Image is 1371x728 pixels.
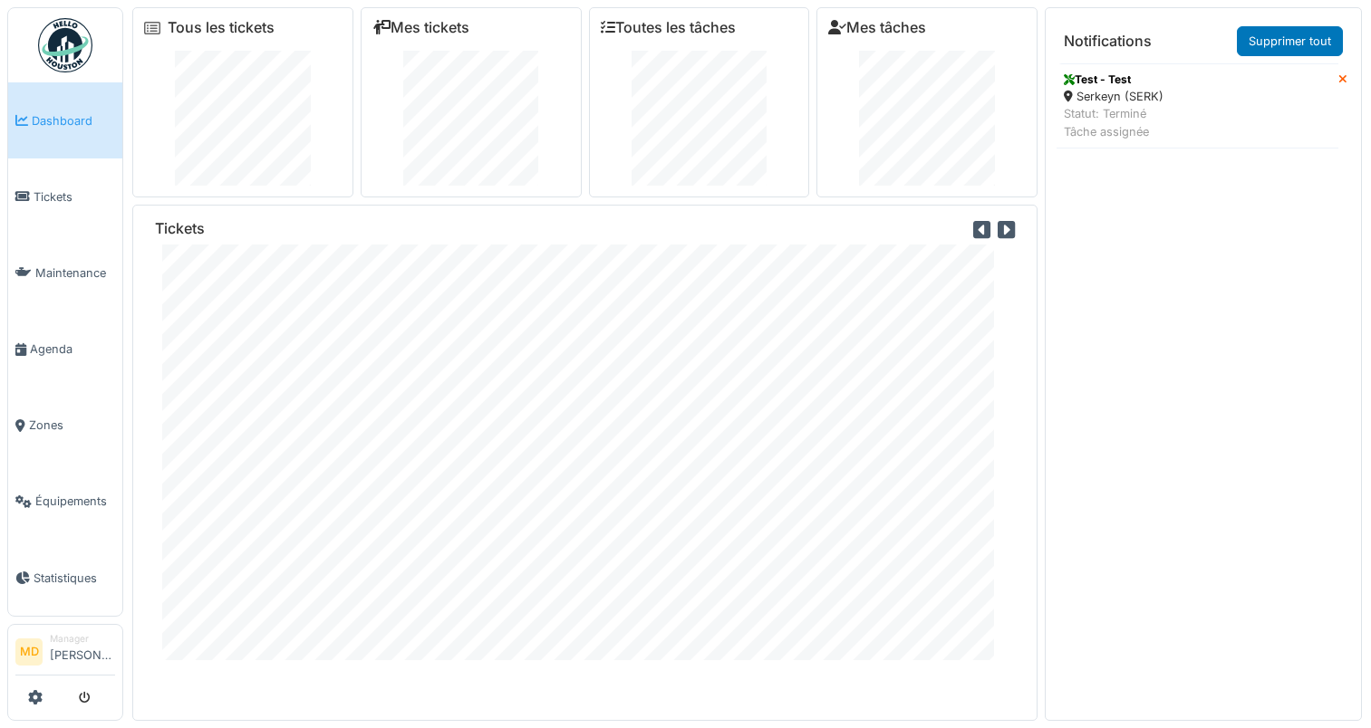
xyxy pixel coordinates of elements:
a: Supprimer tout [1237,26,1343,56]
div: Test - Test [1064,72,1163,88]
a: Zones [8,388,122,464]
a: Maintenance [8,235,122,311]
a: MD Manager[PERSON_NAME] [15,632,115,675]
span: Zones [29,417,115,434]
div: Statut: Terminé Tâche assignée [1064,105,1163,139]
span: Équipements [35,493,115,510]
li: MD [15,638,43,666]
a: Dashboard [8,82,122,158]
a: Tous les tickets [168,19,275,36]
span: Dashboard [32,112,115,129]
a: Tickets [8,158,122,235]
span: Agenda [30,340,115,358]
span: Statistiques [34,570,115,587]
div: Serkeyn (SERK) [1064,88,1163,105]
a: Test - Test Serkeyn (SERK) Statut: TerminéTâche assignée [1057,63,1338,148]
a: Mes tickets [372,19,469,36]
a: Agenda [8,311,122,388]
h6: Tickets [155,220,205,237]
img: Badge_color-CXgf-gQk.svg [38,18,92,72]
a: Statistiques [8,540,122,616]
a: Toutes les tâches [601,19,736,36]
div: Manager [50,632,115,646]
h6: Notifications [1064,33,1152,50]
a: Équipements [8,464,122,540]
span: Tickets [34,188,115,206]
a: Mes tâches [828,19,926,36]
li: [PERSON_NAME] [50,632,115,671]
span: Maintenance [35,264,115,282]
